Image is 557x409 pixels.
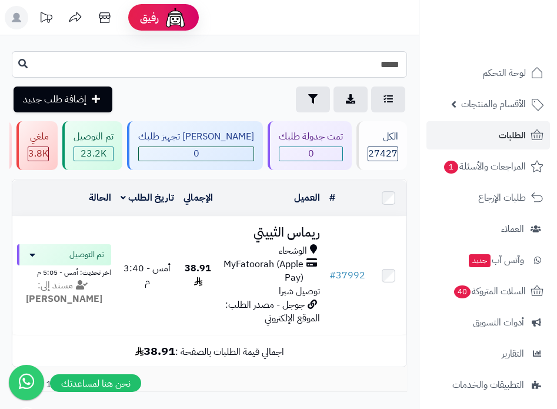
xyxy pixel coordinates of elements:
a: #37992 [329,268,365,282]
span: MyFatoorah (Apple Pay) [222,258,303,285]
div: مسند إلى: [8,279,120,306]
a: # [329,191,335,205]
b: 38.91 [135,342,175,360]
span: 0 [279,147,342,161]
div: عرض 1 إلى 1 من 1 (1 صفحات) [3,378,416,391]
span: الطلبات [499,127,526,144]
a: تم التوصيل 23.2K [60,121,125,170]
a: العميل [294,191,320,205]
div: ملغي [28,130,49,144]
a: السلات المتروكة40 [426,277,550,305]
a: ملغي 3.8K [14,121,60,170]
div: اخر تحديث: أمس - 5:05 م [17,265,111,278]
div: 3818 [28,147,48,161]
a: إضافة طلب جديد [14,87,112,112]
span: التطبيقات والخدمات [452,377,524,393]
span: الوشحاء [279,244,307,258]
div: تم التوصيل [74,130,114,144]
strong: [PERSON_NAME] [26,292,102,306]
span: أمس - 3:40 م [124,261,171,289]
div: [PERSON_NAME] تجهيز طلبك [138,130,254,144]
a: [PERSON_NAME] تجهيز طلبك 0 [125,121,265,170]
span: توصيل شبرا [279,284,320,298]
a: المراجعات والأسئلة1 [426,152,550,181]
span: العملاء [501,221,524,237]
span: جوجل - مصدر الطلب: الموقع الإلكتروني [225,298,320,325]
span: لوحة التحكم [482,65,526,81]
h3: ريماس الثييتي [222,226,320,240]
a: الطلبات [426,121,550,149]
a: وآتس آبجديد [426,246,550,274]
span: جديد [469,254,491,267]
div: الكل [368,130,398,144]
span: 1 [444,161,458,174]
td: اجمالي قيمة الطلبات بالصفحة : [12,335,406,367]
a: أدوات التسويق [426,308,550,337]
span: 3.8K [28,147,48,161]
span: 38.91 [185,261,211,289]
span: # [329,268,336,282]
a: طلبات الإرجاع [426,184,550,212]
a: الحالة [89,191,111,205]
a: التقارير [426,340,550,368]
span: 27427 [368,147,398,161]
a: تحديثات المنصة [31,6,61,32]
img: logo-2.png [477,33,546,58]
a: تاريخ الطلب [121,191,174,205]
a: لوحة التحكم [426,59,550,87]
span: الأقسام والمنتجات [461,96,526,112]
span: طلبات الإرجاع [478,189,526,206]
span: تم التوصيل [69,249,104,261]
span: إضافة طلب جديد [23,92,86,107]
span: التقارير [502,345,524,362]
a: التطبيقات والخدمات [426,371,550,399]
div: تمت جدولة طلبك [279,130,343,144]
a: الإجمالي [184,191,213,205]
a: العملاء [426,215,550,243]
span: 23.2K [74,147,113,161]
img: ai-face.png [164,6,187,29]
div: 23234 [74,147,113,161]
span: 0 [139,147,254,161]
a: الكل27427 [354,121,409,170]
span: وآتس آب [468,252,524,268]
span: رفيق [140,11,159,25]
a: تمت جدولة طلبك 0 [265,121,354,170]
span: المراجعات والأسئلة [443,158,526,175]
span: السلات المتروكة [453,283,526,300]
span: 40 [454,285,471,298]
span: أدوات التسويق [473,314,524,331]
